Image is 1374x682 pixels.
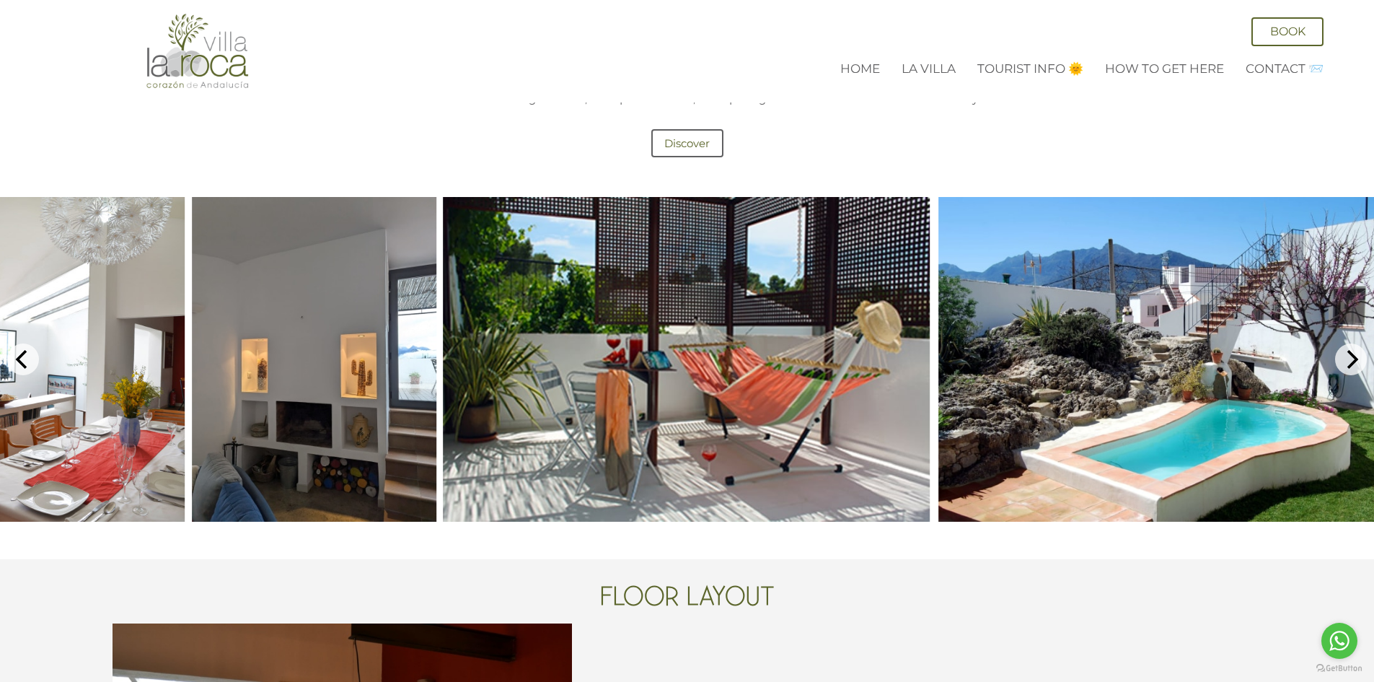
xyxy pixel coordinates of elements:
[840,61,880,76] a: Home
[1321,623,1357,659] a: Go to whatsapp
[1105,61,1224,76] a: How to get here
[1246,61,1324,76] a: Contact 📨
[902,61,956,76] a: La Villa
[1316,664,1362,672] a: Go to GetButton.io website
[7,344,39,375] button: Previous
[977,61,1083,76] a: Tourist Info 🌞
[1251,17,1324,46] a: Book
[651,129,723,157] a: Discover
[144,13,252,89] img: Villa La Roca - A fusion of modern and classical Andalucian architecture
[1335,344,1367,375] button: Next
